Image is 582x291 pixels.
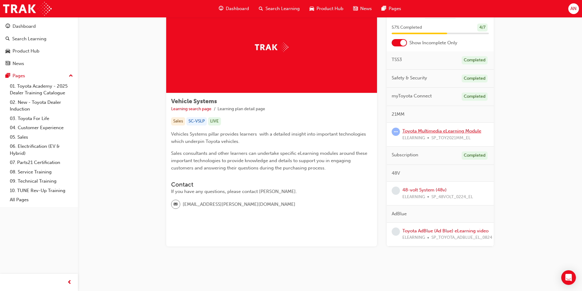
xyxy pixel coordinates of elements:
span: 57 % Completed [392,24,422,31]
div: Product Hub [13,48,39,55]
a: Dashboard [2,21,75,32]
span: guage-icon [5,24,10,29]
span: News [360,5,372,12]
span: 21MM [392,111,404,118]
span: SP_TOYOTA_ADBLUE_EL_0824 [431,234,492,241]
span: Safety & Security [392,75,427,82]
span: SP_TOY2021MM_EL [431,135,470,142]
li: Learning plan detail page [218,106,265,113]
button: Pages [2,70,75,82]
div: Completed [462,75,488,83]
span: Search Learning [265,5,300,12]
span: myToyota Connect [392,93,432,100]
span: learningRecordVerb_ATTEMPT-icon [392,128,400,136]
span: AN [570,5,577,12]
h3: Contact [171,181,372,188]
span: search-icon [259,5,263,13]
span: AdBlue [392,210,407,217]
span: Dashboard [226,5,249,12]
div: Search Learning [12,35,46,42]
div: News [13,60,24,67]
button: AN [568,3,579,14]
a: 10. TUNE Rev-Up Training [7,186,75,195]
span: Sales consultants and other learners can undertake specific eLearning modules around these import... [171,151,368,171]
a: car-iconProduct Hub [305,2,348,15]
a: 03. Toyota For Life [7,114,75,123]
div: Open Intercom Messenger [561,270,576,285]
div: LIVE [208,117,221,125]
span: Product Hub [317,5,343,12]
div: Completed [462,151,488,160]
span: Subscription [392,151,418,158]
span: guage-icon [219,5,223,13]
a: pages-iconPages [377,2,406,15]
span: news-icon [353,5,358,13]
span: car-icon [5,49,10,54]
a: 04. Customer Experience [7,123,75,133]
a: Product Hub [2,45,75,57]
a: News [2,58,75,69]
img: Trak [255,42,288,52]
div: If you have any questions, please contact [PERSON_NAME]. [171,188,372,195]
span: up-icon [69,72,73,80]
a: 07. Parts21 Certification [7,158,75,167]
a: Toyota Multimedia eLearning Module [402,128,481,134]
img: Trak [3,2,52,16]
div: Sales [171,117,185,125]
span: pages-icon [5,73,10,79]
span: pages-icon [382,5,386,13]
span: email-icon [174,201,178,209]
div: Completed [462,56,488,64]
span: TSS3 [392,56,402,63]
span: ELEARNING [402,194,425,201]
span: ELEARNING [402,234,425,241]
a: 02. New - Toyota Dealer Induction [7,98,75,114]
div: Completed [462,93,488,101]
a: 06. Electrification (EV & Hybrid) [7,142,75,158]
span: search-icon [5,36,10,42]
span: car-icon [309,5,314,13]
span: Show Incomplete Only [409,39,457,46]
div: SC-VSLP [186,117,207,125]
button: DashboardSearch LearningProduct HubNews [2,20,75,70]
a: guage-iconDashboard [214,2,254,15]
a: 08. Service Training [7,167,75,177]
a: Learning search page [171,106,211,111]
div: 4 / 7 [477,24,488,32]
span: learningRecordVerb_NONE-icon [392,187,400,195]
a: Toyota AdBlue (Ad Blue) eLearning video [402,228,489,234]
a: search-iconSearch Learning [254,2,305,15]
span: Pages [389,5,401,12]
a: 01. Toyota Academy - 2025 Dealer Training Catalogue [7,82,75,98]
a: 09. Technical Training [7,176,75,186]
a: news-iconNews [348,2,377,15]
div: Dashboard [13,23,36,30]
span: Vehicle Systems [171,98,217,105]
div: Pages [13,72,25,79]
span: [EMAIL_ADDRESS][PERSON_NAME][DOMAIN_NAME] [183,201,295,208]
span: Vehicles Systems pillar provides learners with a detailed insight into important technologies whi... [171,131,367,144]
span: prev-icon [67,279,72,286]
a: 48-volt System (48v) [402,187,447,193]
span: learningRecordVerb_NONE-icon [392,227,400,236]
span: news-icon [5,61,10,67]
span: ELEARNING [402,135,425,142]
a: All Pages [7,195,75,205]
span: SP_48VOLT_0224_EL [431,194,473,201]
span: 48V [392,170,400,177]
a: Search Learning [2,33,75,45]
a: 05. Sales [7,133,75,142]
